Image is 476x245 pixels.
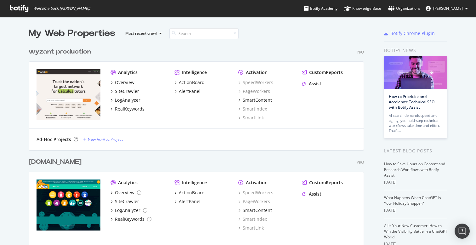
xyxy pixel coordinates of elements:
[309,81,321,87] div: Assist
[110,198,139,205] a: SiteCrawler
[110,106,144,112] a: RealKeywords
[302,69,343,76] a: CustomReports
[238,106,267,112] a: SmartIndex
[110,79,134,86] a: Overview
[421,3,473,14] button: [PERSON_NAME]
[174,88,201,94] a: AlertPanel
[238,190,273,196] a: SpeedWorkers
[115,216,144,222] div: RealKeywords
[88,137,123,142] div: New Ad-Hoc Project
[238,88,270,94] a: PageWorkers
[83,137,123,142] a: New Ad-Hoc Project
[120,28,164,38] button: Most recent crawl
[302,191,321,197] a: Assist
[384,30,435,37] a: Botify Chrome Plugin
[37,179,100,231] img: abcya.com
[357,160,364,165] div: Pro
[110,97,140,103] a: LogAnalyzer
[179,190,205,196] div: ActionBoard
[384,179,447,185] div: [DATE]
[115,88,139,94] div: SiteCrawler
[357,49,364,55] div: Pro
[37,69,100,120] img: wyzant.com
[179,88,201,94] div: AlertPanel
[29,27,115,40] div: My Web Properties
[455,224,470,239] div: Open Intercom Messenger
[118,179,138,186] div: Analytics
[174,190,205,196] a: ActionBoard
[110,88,139,94] a: SiteCrawler
[302,81,321,87] a: Assist
[33,6,90,11] span: Welcome back, [PERSON_NAME] !
[125,31,157,35] div: Most recent crawl
[304,5,337,12] div: Botify Academy
[238,198,270,205] a: PageWorkers
[118,69,138,76] div: Analytics
[388,5,421,12] div: Organizations
[344,5,381,12] div: Knowledge Base
[179,79,205,86] div: ActionBoard
[115,79,134,86] div: Overview
[238,79,273,86] a: SpeedWorkers
[169,28,239,39] input: Search
[246,179,268,186] div: Activation
[384,147,447,154] div: Latest Blog Posts
[238,216,267,222] a: SmartIndex
[384,47,447,54] div: Botify news
[309,69,343,76] div: CustomReports
[29,157,82,167] div: [DOMAIN_NAME]
[238,207,272,214] a: SmartContent
[179,198,201,205] div: AlertPanel
[174,79,205,86] a: ActionBoard
[115,198,139,205] div: SiteCrawler
[29,47,93,56] a: wyzant production
[384,208,447,213] div: [DATE]
[302,179,343,186] a: CustomReports
[29,157,84,167] a: [DOMAIN_NAME]
[29,47,91,56] div: wyzant production
[243,207,272,214] div: SmartContent
[246,69,268,76] div: Activation
[238,97,272,103] a: SmartContent
[309,191,321,197] div: Assist
[309,179,343,186] div: CustomReports
[174,198,201,205] a: AlertPanel
[389,113,442,133] div: AI search demands speed and agility, yet multi-step technical workflows take time and effort. Tha...
[115,106,144,112] div: RealKeywords
[384,56,447,89] img: How to Prioritize and Accelerate Technical SEO with Botify Assist
[110,207,147,214] a: LogAnalyzer
[115,97,140,103] div: LogAnalyzer
[115,207,140,214] div: LogAnalyzer
[182,69,207,76] div: Intelligence
[37,136,71,143] div: Ad-Hoc Projects
[433,6,463,11] span: John McLendon
[384,161,445,178] a: How to Save Hours on Content and Research Workflows with Botify Assist
[238,115,264,121] a: SmartLink
[243,97,272,103] div: SmartContent
[390,30,435,37] div: Botify Chrome Plugin
[115,190,134,196] div: Overview
[110,216,151,222] a: RealKeywords
[182,179,207,186] div: Intelligence
[389,94,434,110] a: How to Prioritize and Accelerate Technical SEO with Botify Assist
[238,225,264,231] a: SmartLink
[384,223,447,240] a: AI Is Your New Customer: How to Win the Visibility Battle in a ChatGPT World
[110,190,141,196] a: Overview
[384,195,441,206] a: What Happens When ChatGPT Is Your Holiday Shopper?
